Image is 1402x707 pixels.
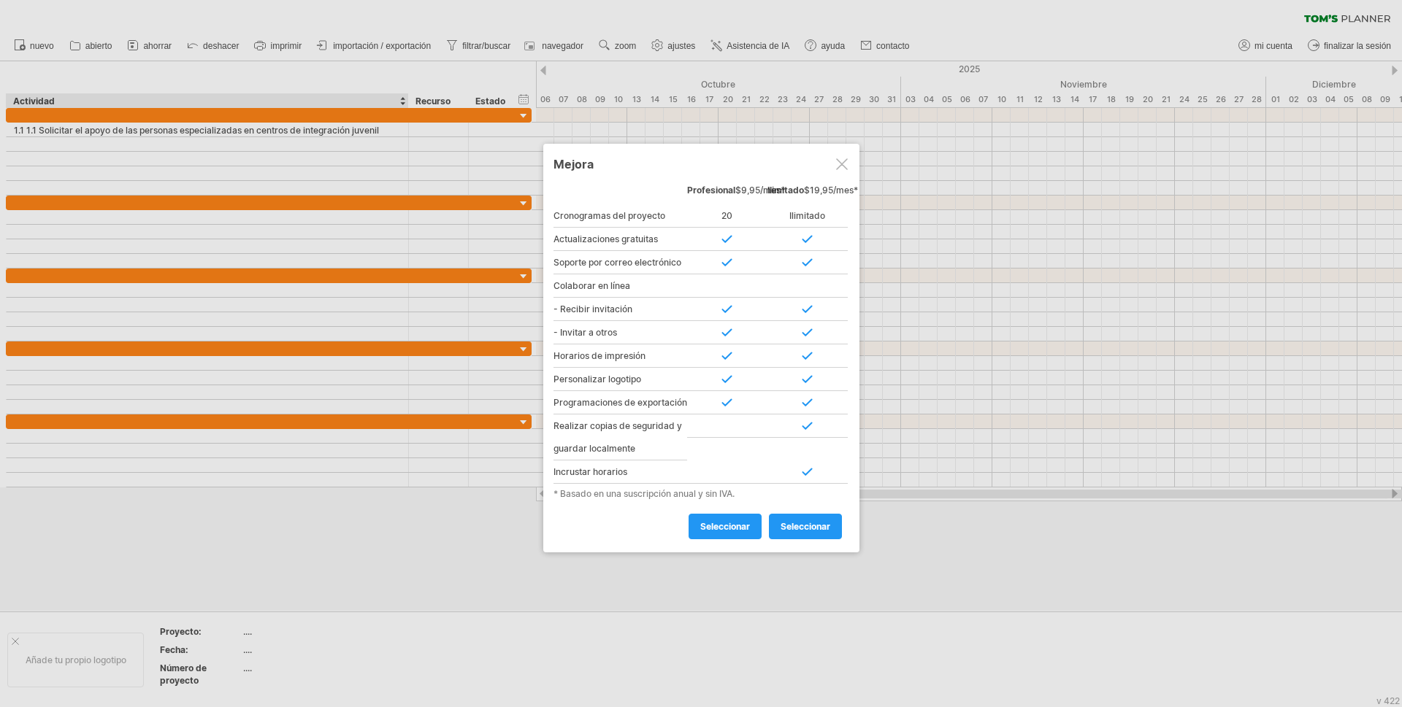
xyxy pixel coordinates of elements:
[689,514,762,539] a: seleccionar
[721,210,732,221] font: 20
[735,185,785,196] font: $9,95/mes*
[700,521,750,532] font: seleccionar
[553,210,665,221] font: Cronogramas del proyecto
[553,466,627,477] font: Incrustar horarios
[769,514,842,539] a: seleccionar
[789,210,825,221] font: Ilimitado
[553,374,641,385] font: Personalizar logotipo
[781,521,830,532] font: seleccionar
[553,350,646,361] font: Horarios de impresión
[553,257,681,268] font: Soporte por correo electrónico
[553,397,687,408] font: Programaciones de exportación
[553,233,658,244] font: Actualizaciones gratuitas
[553,488,735,499] font: * Basado en una suscripción anual y sin IVA.
[687,185,735,196] font: Profesional
[553,327,617,338] font: - Invitar a otros
[553,157,594,171] font: Mejora
[553,420,682,454] font: Realizar copias de seguridad y guardar localmente
[553,280,630,291] font: Colaborar en línea
[553,304,632,314] font: - Recibir invitación
[767,185,804,196] font: Ilimitado
[804,185,858,196] font: $19,95/mes*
